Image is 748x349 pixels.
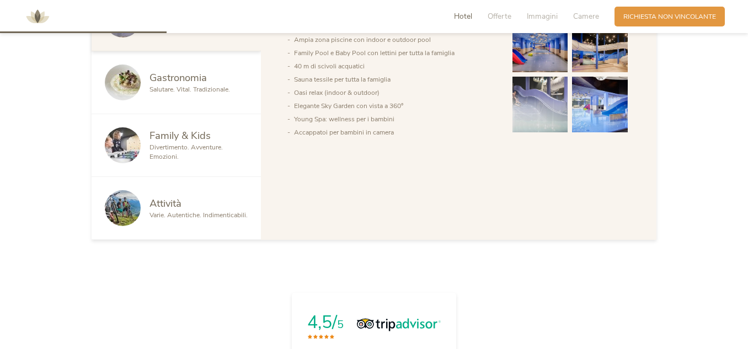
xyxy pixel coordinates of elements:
[294,126,495,139] li: Accappatoi per bambini in camera
[294,46,495,60] li: Family Pool e Baby Pool con lettini per tutta la famiglia
[623,12,716,22] span: Richiesta non vincolante
[149,196,181,210] span: Attività
[149,71,207,84] span: Gastronomia
[357,316,441,333] img: Tripadvisor
[294,112,495,126] li: Young Spa: wellness per i bambini
[294,73,495,86] li: Sauna tessile per tutta la famiglia
[294,86,495,99] li: Oasi relax (indoor & outdoor)
[149,211,248,219] span: Varie. Autentiche. Indimenticabili.
[337,317,344,332] span: 5
[21,13,54,19] a: AMONTI & LUNARIS Wellnessresort
[294,99,495,112] li: Elegante Sky Garden con vista a 360°
[294,60,495,73] li: 40 m di scivoli acquatici
[149,85,230,94] span: Salutare. Vital. Tradizionale.
[149,128,211,142] span: Family & Kids
[149,143,223,161] span: Divertimento. Avventure. Emozioni.
[454,11,472,22] span: Hotel
[488,11,511,22] span: Offerte
[307,310,337,334] span: 4,5/
[573,11,599,22] span: Camere
[527,11,558,22] span: Immagini
[294,33,495,46] li: Ampia zona piscine con indoor e outdoor pool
